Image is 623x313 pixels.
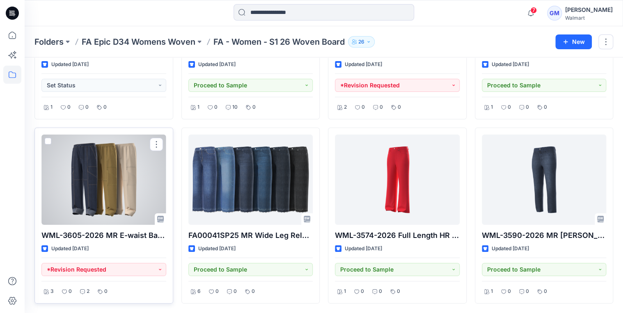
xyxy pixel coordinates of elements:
p: 0 [214,103,218,112]
p: 0 [361,287,364,296]
p: FA00041SP25 MR Wide Leg Release Hem [PERSON_NAME] [188,230,313,241]
p: 1 [50,103,53,112]
p: 0 [215,287,219,296]
p: 0 [69,287,72,296]
div: [PERSON_NAME] [565,5,613,15]
p: Updated [DATE] [198,60,236,69]
p: 0 [234,287,237,296]
p: 0 [508,287,511,296]
p: 0 [67,103,71,112]
p: Updated [DATE] [492,244,529,253]
span: 7 [530,7,537,14]
p: Updated [DATE] [492,60,529,69]
p: 3 [50,287,54,296]
a: WML-3605-2026 MR E-waist Barrel Cargo Pant [41,135,166,225]
p: 0 [526,287,529,296]
p: FA - Women - S1 26 Woven Board [213,36,345,48]
a: Folders [34,36,64,48]
p: 0 [252,103,256,112]
p: 1 [344,287,346,296]
p: 0 [85,103,89,112]
p: 0 [526,103,529,112]
p: 0 [104,287,108,296]
p: WML-3574-2026 Full Length HR Wide Leg [335,230,460,241]
p: 1 [197,103,199,112]
p: 2 [87,287,89,296]
p: Updated [DATE] [198,244,236,253]
div: Walmart [565,15,613,21]
p: 0 [362,103,365,112]
p: 0 [544,287,547,296]
p: 0 [544,103,547,112]
p: Updated [DATE] [345,244,382,253]
p: Updated [DATE] [345,60,382,69]
a: WML-3590-2026 MR Slim Capri [482,135,607,225]
p: 0 [398,103,401,112]
p: 6 [197,287,201,296]
p: WML-3605-2026 MR E-waist Barrel Cargo Pant [41,230,166,241]
p: 0 [252,287,255,296]
p: 26 [358,37,364,46]
p: Updated [DATE] [51,60,89,69]
p: 0 [508,103,511,112]
p: 0 [380,103,383,112]
p: 0 [397,287,400,296]
div: GM [547,6,562,21]
button: New [555,34,592,49]
a: FA00041SP25 MR Wide Leg Release Hem Jean [188,135,313,225]
a: FA Epic D34 Womens Woven [82,36,195,48]
p: WML-3590-2026 MR [PERSON_NAME] [482,230,607,241]
p: 1 [491,103,493,112]
p: 1 [491,287,493,296]
p: 0 [103,103,107,112]
p: 10 [232,103,238,112]
p: Updated [DATE] [51,244,89,253]
a: WML-3574-2026 Full Length HR Wide Leg [335,135,460,225]
p: 2 [344,103,347,112]
p: 0 [379,287,382,296]
button: 26 [348,36,375,48]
